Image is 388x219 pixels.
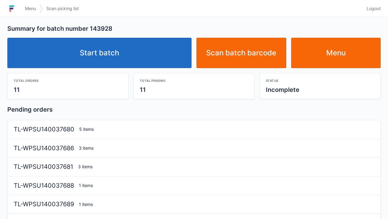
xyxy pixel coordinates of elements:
div: TL-WPSU140037689 [11,200,76,209]
div: Status [266,78,374,83]
h2: Pending orders [7,105,381,114]
a: Menu [291,38,381,68]
div: 5 items [77,126,377,132]
div: TL-WPSU140037680 [11,125,77,134]
img: logo-small.jpg [7,4,16,13]
div: 3 items [76,145,377,151]
div: 3 items [76,164,377,170]
div: Total pending [140,78,248,83]
div: TL-WPSU140037688 [11,181,76,190]
div: TL-WPSU140037681 [11,162,76,171]
div: Incomplete [266,85,374,94]
div: 1 items [76,201,377,207]
a: Start batch [7,38,192,68]
span: Logout [367,5,381,12]
img: svg> [40,1,43,16]
span: Menu [25,5,36,12]
div: 1 items [76,182,377,189]
span: Scan picking list [46,5,79,12]
div: 11 [140,85,248,94]
div: Total orders [14,78,122,83]
a: Menu [21,3,40,14]
a: Scan batch barcode [196,38,286,68]
a: Logout [363,3,381,14]
h2: Summary for batch number 143928 [7,24,381,33]
div: 11 [14,85,122,94]
div: TL-WPSU140037686 [11,144,76,153]
a: Scan picking list [43,3,83,14]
